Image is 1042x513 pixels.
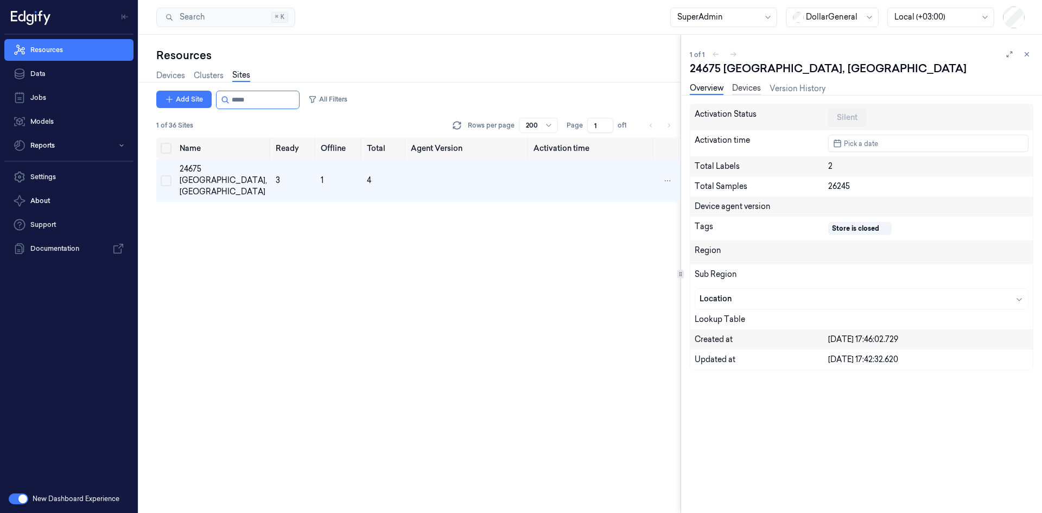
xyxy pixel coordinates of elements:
[644,118,676,133] nav: pagination
[695,135,828,152] div: Activation time
[732,83,761,95] a: Devices
[567,121,583,130] span: Page
[695,201,828,212] div: Device agent version
[695,109,828,126] div: Activation Status
[367,175,371,185] span: 4
[828,135,1028,152] button: Pick a date
[842,138,878,149] span: Pick a date
[4,190,134,212] button: About
[175,137,271,159] th: Name
[828,181,1028,192] div: 26245
[156,70,185,81] a: Devices
[695,181,828,192] div: Total Samples
[161,175,171,186] button: Select row
[156,8,295,27] button: Search⌘K
[700,293,829,305] div: Location
[363,137,407,159] th: Total
[828,161,1028,172] div: 2
[4,135,134,156] button: Reports
[4,39,134,61] a: Resources
[828,354,1028,365] div: [DATE] 17:42:32.620
[770,83,825,94] a: Version History
[4,63,134,85] a: Data
[695,314,1028,325] div: Lookup Table
[690,50,705,59] span: 1 of 1
[618,121,635,130] span: of 1
[194,70,224,81] a: Clusters
[468,121,514,130] p: Rows per page
[4,238,134,259] a: Documentation
[271,137,317,159] th: Ready
[529,137,654,159] th: Activation time
[690,83,723,95] a: Overview
[695,221,828,236] div: Tags
[406,137,529,159] th: Agent Version
[156,121,193,130] span: 1 of 36 Sites
[180,163,267,198] div: 24675 [GEOGRAPHIC_DATA], [GEOGRAPHIC_DATA]
[4,166,134,188] a: Settings
[276,175,280,185] span: 3
[304,91,352,108] button: All Filters
[690,61,967,76] div: 24675 [GEOGRAPHIC_DATA], [GEOGRAPHIC_DATA]
[828,334,1028,345] div: [DATE] 17:46:02.729
[156,48,681,63] div: Resources
[828,109,866,126] div: Silent
[316,137,362,159] th: Offline
[4,111,134,132] a: Models
[161,143,171,154] button: Select all
[695,289,1028,309] button: Location
[156,91,212,108] button: Add Site
[116,8,134,26] button: Toggle Navigation
[4,87,134,109] a: Jobs
[695,334,828,345] div: Created at
[175,11,205,23] span: Search
[695,269,828,284] div: Sub Region
[321,175,323,185] span: 1
[4,214,134,236] a: Support
[695,245,828,260] div: Region
[695,161,828,172] div: Total Labels
[832,224,879,233] div: Store is closed
[232,69,250,82] a: Sites
[695,354,828,365] div: Updated at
